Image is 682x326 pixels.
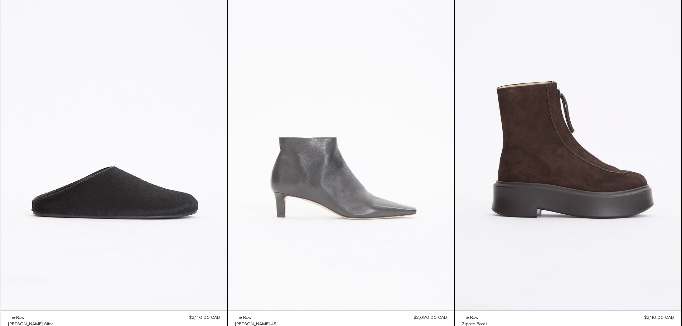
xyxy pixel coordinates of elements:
[462,315,487,321] a: The Row
[8,315,24,321] div: The Row
[235,315,276,321] a: The Row
[235,315,251,321] div: The Row
[414,315,447,321] div: $2,080.00 CAD
[462,315,478,321] div: The Row
[644,315,674,321] div: $2,110.00 CAD
[189,315,220,321] div: $2,140.00 CAD
[8,315,54,321] a: The Row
